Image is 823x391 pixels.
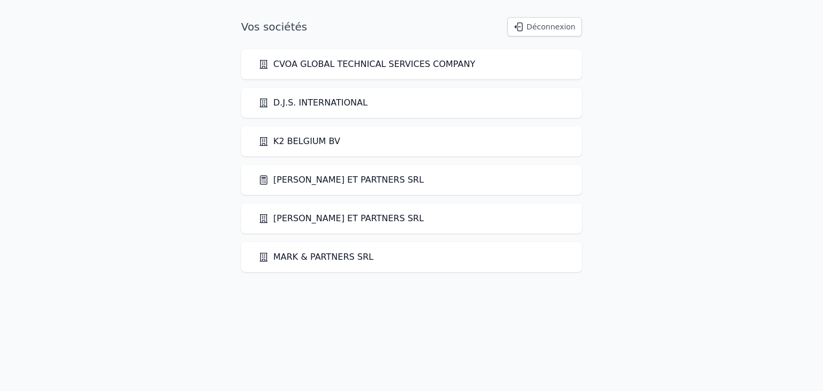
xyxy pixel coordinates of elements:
button: Déconnexion [507,17,582,36]
a: CVOA GLOBAL TECHNICAL SERVICES COMPANY [258,58,475,71]
h1: Vos sociétés [241,19,307,34]
a: D.J.S. INTERNATIONAL [258,96,368,109]
a: K2 BELGIUM BV [258,135,340,148]
a: MARK & PARTNERS SRL [258,251,373,264]
a: [PERSON_NAME] ET PARTNERS SRL [258,174,424,186]
a: [PERSON_NAME] ET PARTNERS SRL [258,212,424,225]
